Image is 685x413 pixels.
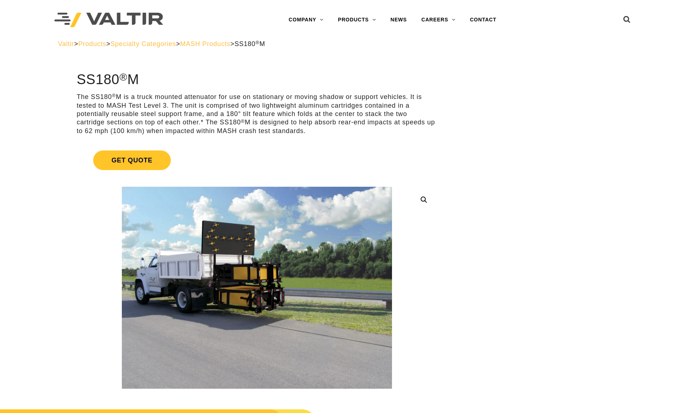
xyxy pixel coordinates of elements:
a: NEWS [383,13,414,27]
h1: SS180 M [77,72,437,87]
p: The SS180 M is a truck mounted attenuator for use on stationary or moving shadow or support vehic... [77,93,437,135]
a: Valtir [58,40,74,48]
div: > > > > [58,40,627,48]
a: MASH Products [180,40,230,48]
a: COMPANY [281,13,331,27]
a: Get Quote [77,142,437,179]
a: PRODUCTS [331,13,383,27]
sup: ® [241,119,245,124]
a: CONTACT [463,13,504,27]
span: SS180 M [235,40,265,48]
a: CAREERS [414,13,463,27]
a: Products [78,40,106,48]
span: Get Quote [93,150,170,170]
sup: ® [256,40,260,45]
a: Specialty Categories [110,40,176,48]
sup: ® [112,93,116,98]
sup: ® [120,71,128,83]
img: Valtir [54,13,163,28]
